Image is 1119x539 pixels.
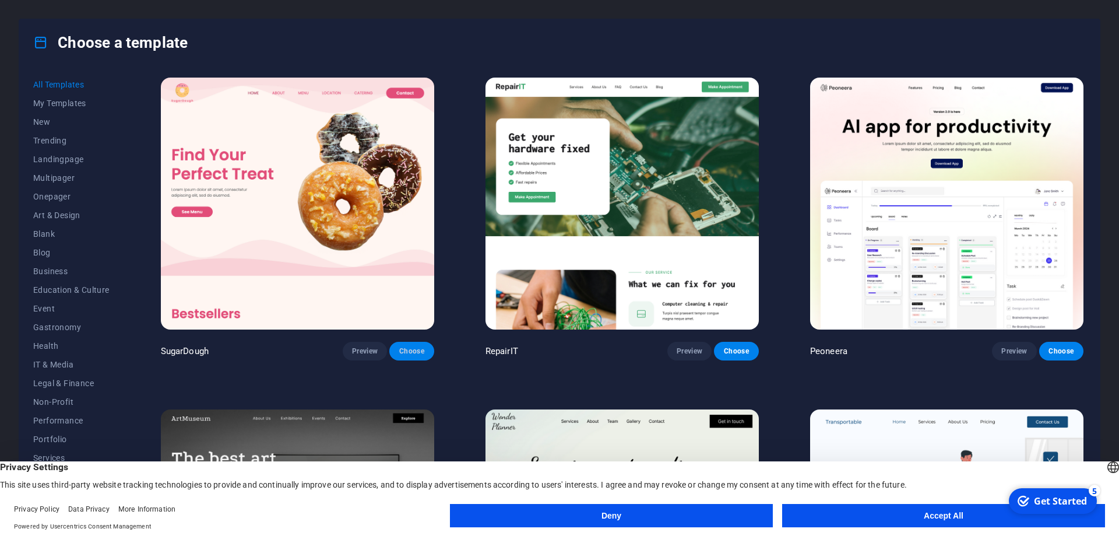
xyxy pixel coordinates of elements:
[33,299,110,318] button: Event
[33,169,110,187] button: Multipager
[33,285,110,295] span: Education & Culture
[810,78,1083,330] img: Peoneera
[485,78,759,330] img: RepairIT
[33,211,110,220] span: Art & Design
[33,430,110,449] button: Portfolio
[33,318,110,337] button: Gastronomy
[161,345,209,357] p: SugarDough
[343,342,387,360] button: Preview
[33,411,110,430] button: Performance
[33,136,110,145] span: Trending
[33,243,110,262] button: Blog
[33,229,110,239] span: Blank
[33,355,110,374] button: IT & Media
[33,341,110,351] span: Health
[1001,346,1027,356] span: Preview
[33,397,110,407] span: Non-Profit
[6,5,94,30] div: Get Started 5 items remaining, 0% complete
[33,80,110,89] span: All Templates
[810,345,847,357] p: Peoneera
[33,173,110,183] span: Multipager
[352,346,378,356] span: Preview
[723,346,749,356] span: Choose
[33,75,110,94] button: All Templates
[33,206,110,225] button: Art & Design
[33,33,188,52] h4: Choose a template
[33,150,110,169] button: Landingpage
[714,342,758,360] button: Choose
[33,131,110,150] button: Trending
[33,393,110,411] button: Non-Profit
[33,267,110,276] span: Business
[485,345,518,357] p: RepairIT
[33,323,110,332] span: Gastronomy
[399,346,424,356] span: Choose
[33,281,110,299] button: Education & Culture
[33,225,110,243] button: Blank
[33,337,110,355] button: Health
[33,304,110,313] span: Event
[677,346,702,356] span: Preview
[1048,346,1074,356] span: Choose
[992,342,1036,360] button: Preview
[33,360,110,369] span: IT & Media
[1039,342,1083,360] button: Choose
[33,416,110,425] span: Performance
[33,453,110,463] span: Services
[86,1,98,13] div: 5
[33,379,110,388] span: Legal & Finance
[33,113,110,131] button: New
[33,248,110,257] span: Blog
[667,342,712,360] button: Preview
[33,155,110,164] span: Landingpage
[31,11,85,24] div: Get Started
[161,78,434,330] img: SugarDough
[33,192,110,201] span: Onepager
[389,342,434,360] button: Choose
[33,262,110,281] button: Business
[33,187,110,206] button: Onepager
[33,99,110,108] span: My Templates
[33,435,110,444] span: Portfolio
[33,117,110,127] span: New
[33,94,110,113] button: My Templates
[33,449,110,467] button: Services
[33,374,110,393] button: Legal & Finance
